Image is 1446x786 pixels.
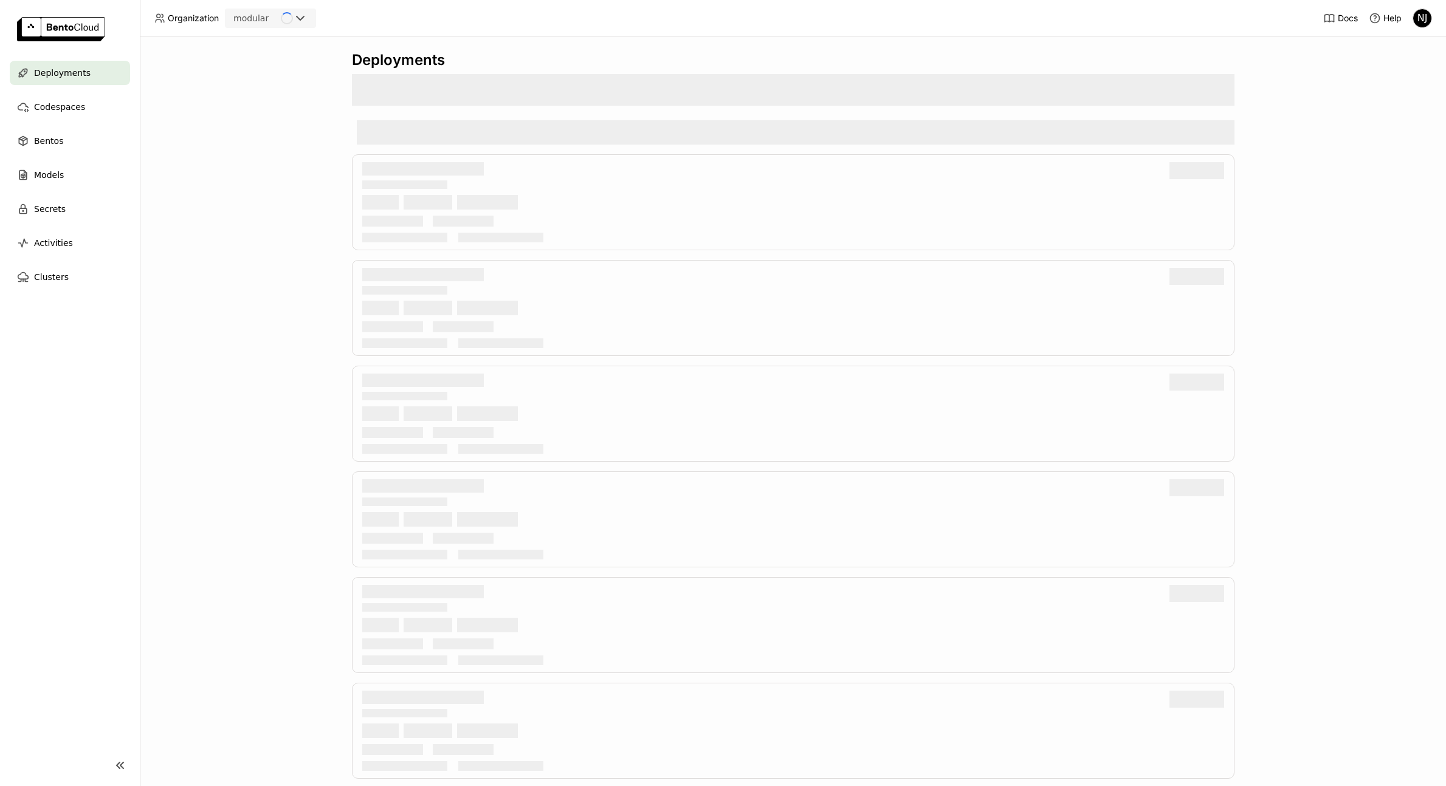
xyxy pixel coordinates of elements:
[1413,9,1432,28] div: Newton Jain
[168,13,219,24] span: Organization
[1369,12,1402,24] div: Help
[233,12,269,24] div: modular
[1338,13,1358,24] span: Docs
[10,129,130,153] a: Bentos
[1383,13,1402,24] span: Help
[34,66,91,80] span: Deployments
[34,168,64,182] span: Models
[10,265,130,289] a: Clusters
[10,197,130,221] a: Secrets
[34,134,63,148] span: Bentos
[17,17,105,41] img: logo
[10,231,130,255] a: Activities
[1413,9,1431,27] div: NJ
[1323,12,1358,24] a: Docs
[34,236,73,250] span: Activities
[352,51,1234,69] div: Deployments
[34,100,85,114] span: Codespaces
[270,13,271,25] input: Selected modular.
[10,163,130,187] a: Models
[34,202,66,216] span: Secrets
[34,270,69,284] span: Clusters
